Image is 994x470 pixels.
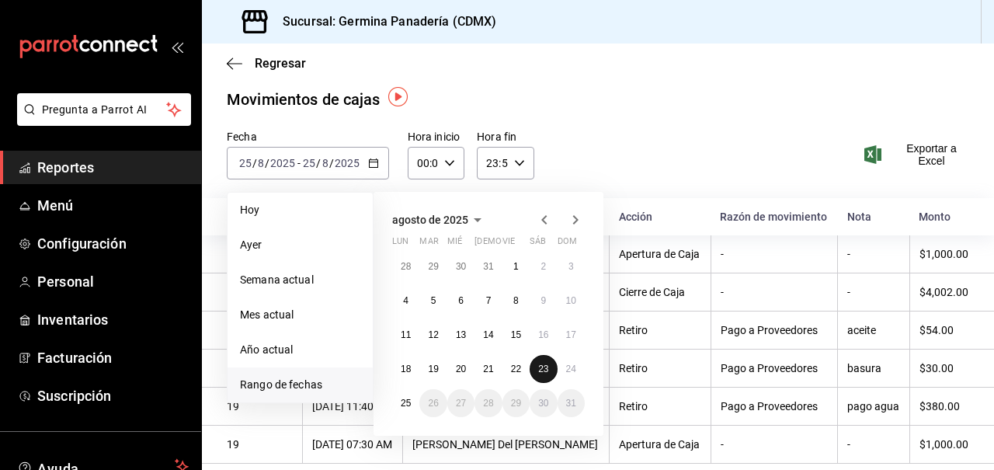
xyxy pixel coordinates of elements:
button: open_drawer_menu [171,40,183,53]
div: 19 [227,438,293,451]
div: - [847,248,900,260]
button: 19 de agosto de 2025 [419,355,447,383]
abbr: 26 de agosto de 2025 [428,398,438,409]
input: -- [238,157,252,169]
button: 30 de julio de 2025 [447,252,474,280]
h3: Sucursal: Germina Panadería (CDMX) [270,12,496,31]
div: Retiro [619,362,700,374]
span: / [252,157,257,169]
span: Hoy [240,202,360,218]
button: 22 de agosto de 2025 [502,355,530,383]
abbr: 25 de agosto de 2025 [401,398,411,409]
abbr: 22 de agosto de 2025 [511,364,521,374]
abbr: 11 de agosto de 2025 [401,329,411,340]
button: 25 de agosto de 2025 [392,389,419,417]
abbr: 4 de agosto de 2025 [403,295,408,306]
button: 20 de agosto de 2025 [447,355,474,383]
abbr: 14 de agosto de 2025 [483,329,493,340]
div: [DATE] 11:40 AM [312,400,393,413]
span: Suscripción [37,385,189,406]
span: Inventarios [37,309,189,330]
abbr: 21 de agosto de 2025 [483,364,493,374]
span: agosto de 2025 [392,214,468,226]
abbr: 5 de agosto de 2025 [431,295,436,306]
abbr: 1 de agosto de 2025 [513,261,519,272]
span: - [297,157,301,169]
div: Pago a Proveedores [721,400,829,413]
button: 28 de agosto de 2025 [474,389,502,417]
div: Retiro [619,324,700,336]
button: 1 de agosto de 2025 [502,252,530,280]
abbr: 3 de agosto de 2025 [568,261,574,272]
button: Pregunta a Parrot AI [17,93,191,126]
abbr: 17 de agosto de 2025 [566,329,576,340]
button: 5 de agosto de 2025 [419,287,447,315]
span: Configuración [37,233,189,254]
abbr: 28 de agosto de 2025 [483,398,493,409]
abbr: viernes [502,236,515,252]
abbr: 2 de agosto de 2025 [540,261,546,272]
button: 26 de agosto de 2025 [419,389,447,417]
abbr: 19 de agosto de 2025 [428,364,438,374]
button: 7 de agosto de 2025 [474,287,502,315]
abbr: 13 de agosto de 2025 [456,329,466,340]
button: 31 de julio de 2025 [474,252,502,280]
div: [PERSON_NAME] Del [PERSON_NAME] [412,438,600,451]
div: Pago a Proveedores [721,362,829,374]
abbr: 27 de agosto de 2025 [456,398,466,409]
abbr: 12 de agosto de 2025 [428,329,438,340]
abbr: 8 de agosto de 2025 [513,295,519,306]
input: -- [302,157,316,169]
div: Pago a Proveedores [721,324,829,336]
th: Acción [610,198,711,235]
abbr: 28 de julio de 2025 [401,261,411,272]
button: 24 de agosto de 2025 [558,355,585,383]
abbr: 6 de agosto de 2025 [458,295,464,306]
span: Pregunta a Parrot AI [42,102,167,118]
div: $1,000.00 [919,248,969,260]
span: Año actual [240,342,360,358]
button: 18 de agosto de 2025 [392,355,419,383]
div: $1,000.00 [919,438,969,451]
abbr: 31 de julio de 2025 [483,261,493,272]
button: 29 de agosto de 2025 [502,389,530,417]
a: Pregunta a Parrot AI [11,113,191,129]
th: Monto [909,198,994,235]
button: 21 de agosto de 2025 [474,355,502,383]
span: Rango de fechas [240,377,360,393]
button: Exportar a Excel [867,142,969,167]
abbr: 29 de agosto de 2025 [511,398,521,409]
span: Regresar [255,56,306,71]
abbr: martes [419,236,438,252]
button: 15 de agosto de 2025 [502,321,530,349]
img: Tooltip marker [388,87,408,106]
th: Razón de movimiento [711,198,838,235]
div: $380.00 [919,400,969,413]
div: - [721,438,829,451]
button: 27 de agosto de 2025 [447,389,474,417]
abbr: 30 de julio de 2025 [456,261,466,272]
abbr: 23 de agosto de 2025 [538,364,548,374]
div: 19 [227,400,293,413]
button: 13 de agosto de 2025 [447,321,474,349]
div: Movimientos de cajas [227,88,381,111]
abbr: 29 de julio de 2025 [428,261,438,272]
div: basura [847,362,900,374]
span: Personal [37,271,189,292]
button: 23 de agosto de 2025 [530,355,557,383]
abbr: 9 de agosto de 2025 [540,295,546,306]
div: - [721,248,829,260]
div: pago agua [847,400,900,413]
span: / [265,157,269,169]
abbr: lunes [392,236,408,252]
input: -- [257,157,265,169]
div: Retiro [619,400,700,413]
span: Semana actual [240,272,360,288]
abbr: sábado [530,236,546,252]
span: Mes actual [240,307,360,323]
span: / [329,157,334,169]
abbr: 10 de agosto de 2025 [566,295,576,306]
span: / [316,157,321,169]
button: 14 de agosto de 2025 [474,321,502,349]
